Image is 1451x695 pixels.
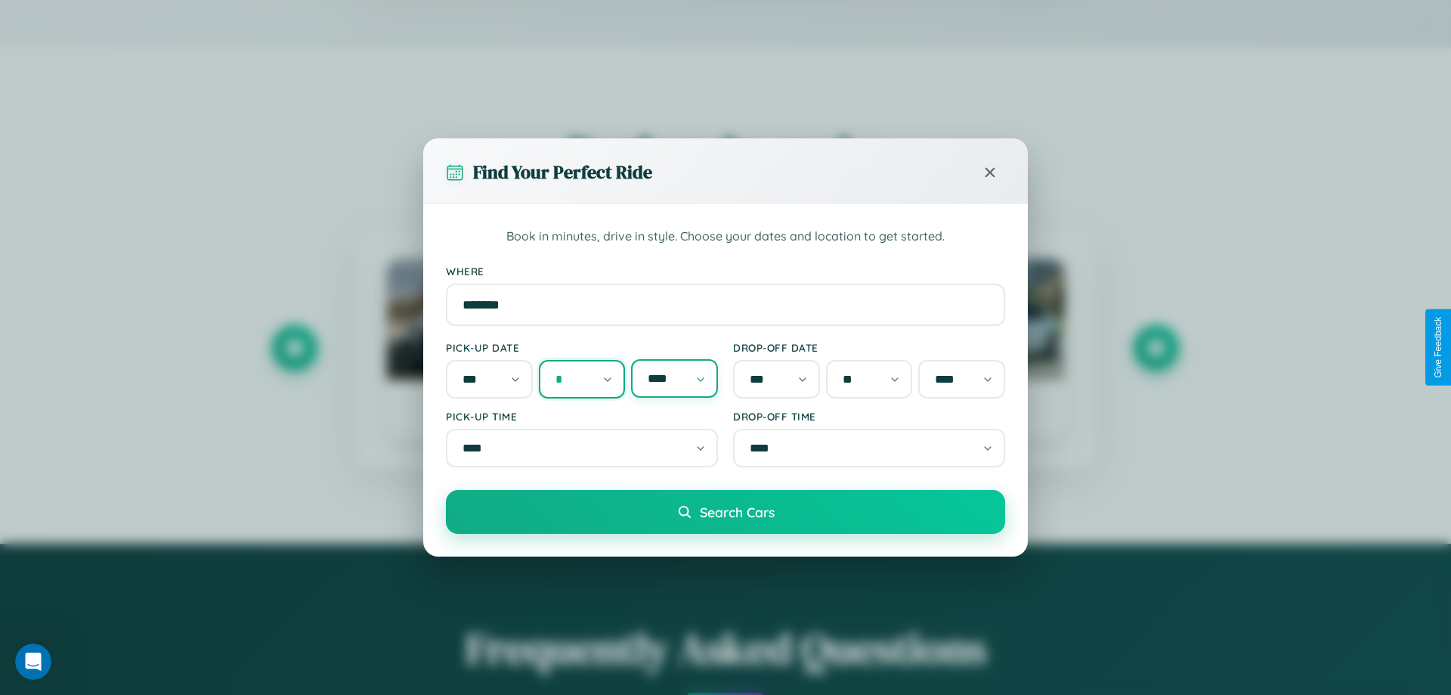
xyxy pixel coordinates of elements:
p: Book in minutes, drive in style. Choose your dates and location to get started. [446,227,1005,247]
label: Where [446,265,1005,278]
label: Drop-off Date [733,341,1005,354]
label: Drop-off Time [733,410,1005,423]
h3: Find Your Perfect Ride [473,160,652,185]
label: Pick-up Time [446,410,718,423]
label: Pick-up Date [446,341,718,354]
span: Search Cars [700,504,775,520]
button: Search Cars [446,490,1005,534]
